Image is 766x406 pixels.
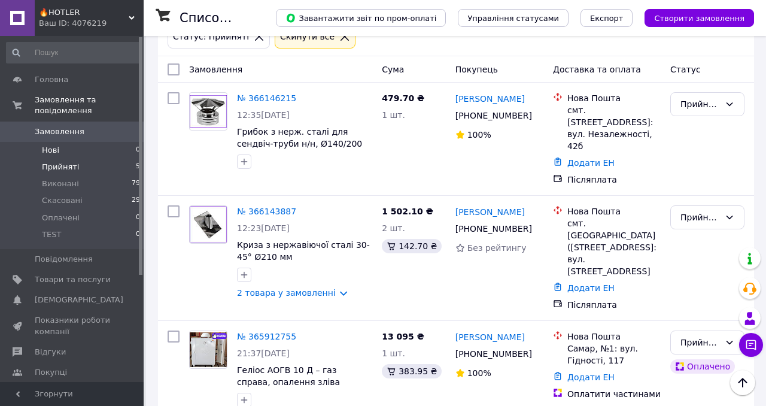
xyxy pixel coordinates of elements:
span: 100% [467,130,491,140]
span: Оплачені [42,213,80,223]
div: Оплатити частинами [567,388,661,400]
span: 2 шт. [382,223,405,233]
a: Фото товару [189,205,227,244]
div: [PHONE_NUMBER] [453,346,534,362]
div: Оплачено [670,359,735,374]
div: Самар, №1: вул. Гідності, 117 [567,343,661,366]
div: смт. [STREET_ADDRESS]: вул. Незалежності, 42б [567,104,661,152]
a: [PERSON_NAME] [455,331,525,343]
span: Відгуки [35,347,66,357]
span: Покупці [35,367,67,378]
span: Товари та послуги [35,274,111,285]
div: 383.95 ₴ [382,364,442,378]
span: 479.70 ₴ [382,93,424,103]
div: Післяплата [567,299,661,311]
span: Виконані [42,178,79,189]
span: Cума [382,65,404,74]
div: Післяплата [567,174,661,186]
a: Створити замовлення [633,13,754,22]
a: Додати ЕН [567,283,615,293]
a: Фото товару [189,331,227,369]
button: Наверх [730,370,755,395]
span: [DEMOGRAPHIC_DATA] [35,295,123,305]
span: Управління статусами [467,14,559,23]
div: 142.70 ₴ [382,239,442,253]
a: № 366146215 [237,93,296,103]
input: Пошук [6,42,141,63]
span: Повідомлення [35,254,93,265]
span: Статус [670,65,701,74]
span: Замовлення та повідомлення [35,95,144,116]
div: Нова Пошта [567,205,661,217]
span: 1 шт. [382,349,405,358]
span: 1 502.10 ₴ [382,207,433,216]
a: Криза з нержавіючої сталі 30-45° Ø210 мм [237,240,370,262]
span: 1 шт. [382,110,405,120]
a: [PERSON_NAME] [455,206,525,218]
img: Фото товару [190,95,227,128]
button: Управління статусами [458,9,569,27]
h1: Список замовлень [180,11,301,25]
span: TEST [42,229,61,240]
span: 12:35[DATE] [237,110,290,120]
span: Без рейтингу [467,243,527,253]
div: Статус: Прийняті [171,30,251,43]
button: Експорт [580,9,633,27]
span: Експорт [590,14,624,23]
button: Створити замовлення [645,9,754,27]
span: Покупець [455,65,498,74]
span: 100% [467,368,491,378]
span: Головна [35,74,68,85]
img: Фото товару [190,332,227,366]
div: Ваш ID: 4076219 [39,18,144,29]
a: 2 товара у замовленні [237,288,336,298]
a: [PERSON_NAME] [455,93,525,105]
span: 29 [132,195,140,206]
span: Завантажити звіт по пром-оплаті [285,13,436,23]
span: 12:23[DATE] [237,223,290,233]
div: смт. [GEOGRAPHIC_DATA] ([STREET_ADDRESS]: вул. [STREET_ADDRESS] [567,217,661,277]
a: Грибок з нерж. сталі для сендвіч-труби н/н, Ø140/200 мм [237,127,362,160]
div: [PHONE_NUMBER] [453,220,534,237]
div: Прийнято [680,211,720,224]
span: 0 [136,229,140,240]
span: Показники роботи компанії [35,315,111,337]
span: 21:37[DATE] [237,349,290,358]
span: 13 095 ₴ [382,332,424,341]
div: [PHONE_NUMBER] [453,107,534,124]
span: Замовлення [35,126,84,137]
div: Прийнято [680,336,720,349]
a: Додати ЕН [567,158,615,168]
div: Cкинути все [278,30,337,43]
span: 79 [132,178,140,189]
span: 5 [136,162,140,172]
span: Доставка та оплата [553,65,641,74]
span: 0 [136,145,140,156]
img: Фото товару [190,206,227,243]
div: Нова Пошта [567,331,661,343]
a: Фото товару [189,92,227,131]
span: Створити замовлення [654,14,744,23]
div: Прийнято [680,98,720,111]
span: Замовлення [189,65,242,74]
a: Додати ЕН [567,372,615,382]
a: № 365912755 [237,332,296,341]
span: Скасовані [42,195,83,206]
button: Чат з покупцем [739,333,763,357]
button: Завантажити звіт по пром-оплаті [276,9,446,27]
div: Нова Пошта [567,92,661,104]
a: № 366143887 [237,207,296,216]
span: Нові [42,145,59,156]
span: 0 [136,213,140,223]
span: Прийняті [42,162,79,172]
span: 🔥HOTLER [39,7,129,18]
